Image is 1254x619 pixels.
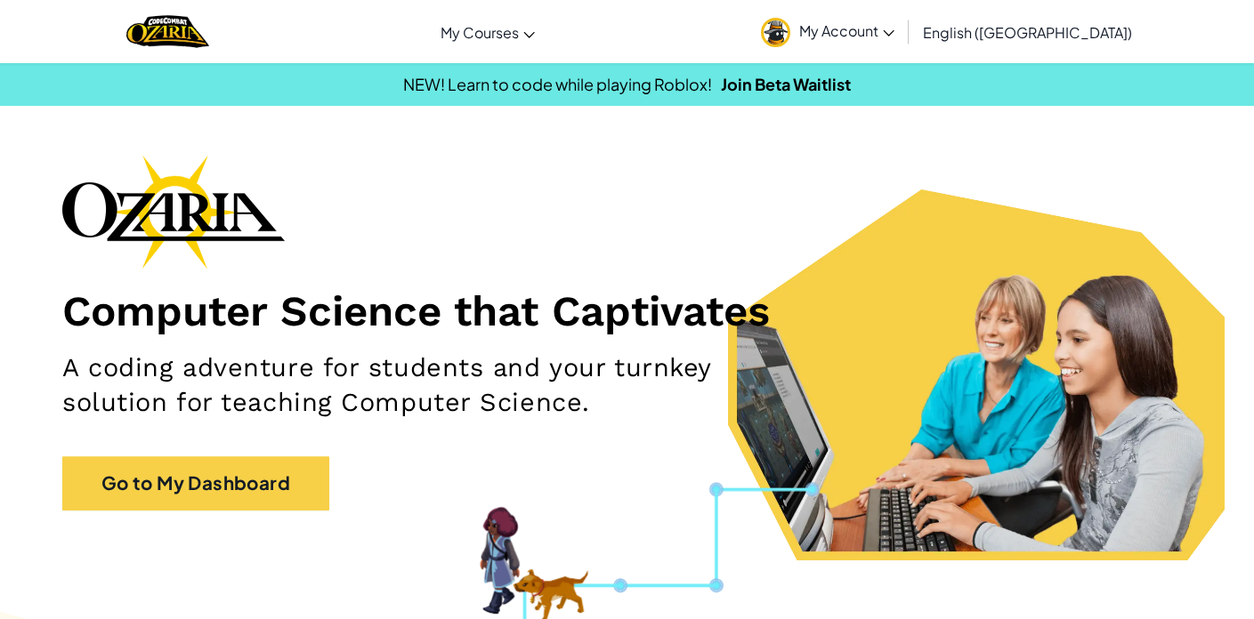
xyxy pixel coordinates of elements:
[752,4,903,60] a: My Account
[441,23,519,42] span: My Courses
[62,155,285,269] img: Ozaria branding logo
[62,456,329,510] a: Go to My Dashboard
[62,286,1192,338] h1: Computer Science that Captivates
[126,13,209,50] a: Ozaria by CodeCombat logo
[761,18,790,47] img: avatar
[721,74,851,94] a: Join Beta Waitlist
[126,13,209,50] img: Home
[432,8,544,56] a: My Courses
[62,350,819,420] h2: A coding adventure for students and your turnkey solution for teaching Computer Science.
[914,8,1141,56] a: English ([GEOGRAPHIC_DATA])
[799,21,894,40] span: My Account
[403,74,712,94] span: NEW! Learn to code while playing Roblox!
[923,23,1132,42] span: English ([GEOGRAPHIC_DATA])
